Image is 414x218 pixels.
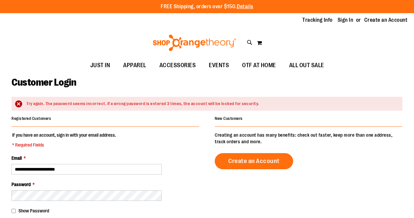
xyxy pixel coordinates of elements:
div: Try again. The password seems incorrect. If a wrong password is entered 3 times, the account will... [26,101,396,107]
span: EVENTS [209,58,229,73]
span: Customer Login [12,77,76,88]
span: OTF AT HOME [242,58,276,73]
span: Password [12,182,31,187]
span: Email [12,155,22,161]
span: ACCESSORIES [159,58,196,73]
a: Details [237,4,253,10]
strong: Registered Customers [12,116,51,121]
a: Sign In [338,16,353,24]
img: Shop Orangetheory [152,35,237,51]
strong: New Customers [215,116,243,121]
a: Create an Account [364,16,408,24]
span: Create an Account [228,157,280,165]
span: Show Password [18,208,49,213]
legend: If you have an account, sign in with your email address. [12,132,117,148]
a: Create an Account [215,153,293,169]
p: Creating an account has many benefits: check out faster, keep more than one address, track orders... [215,132,402,145]
a: Tracking Info [302,16,333,24]
span: APPAREL [123,58,146,73]
p: FREE Shipping, orders over $150. [161,3,253,11]
span: JUST IN [90,58,110,73]
span: ALL OUT SALE [289,58,324,73]
span: * Required Fields [12,142,116,148]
